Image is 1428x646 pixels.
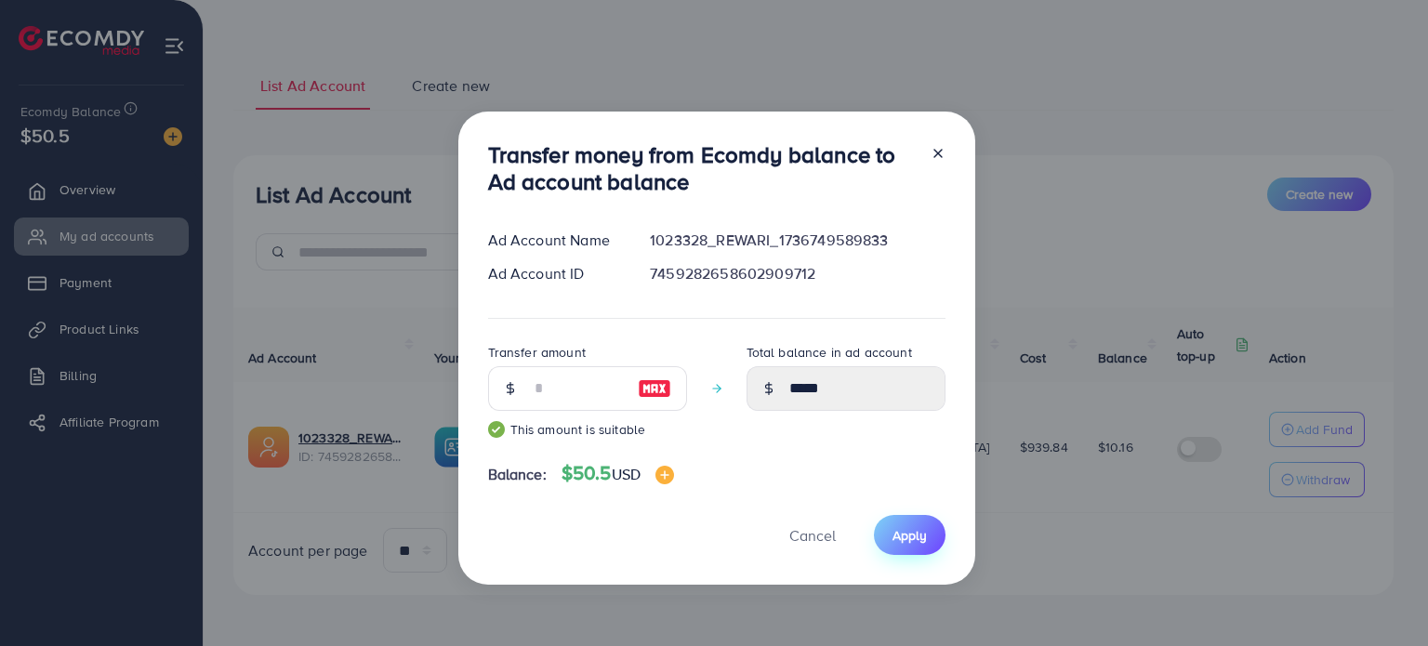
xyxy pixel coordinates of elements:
span: Cancel [789,525,836,546]
h3: Transfer money from Ecomdy balance to Ad account balance [488,141,916,195]
img: image [655,466,674,484]
div: 7459282658602909712 [635,263,959,284]
div: 1023328_REWARI_1736749589833 [635,230,959,251]
span: Balance: [488,464,547,485]
img: image [638,377,671,400]
label: Transfer amount [488,343,586,362]
div: Ad Account Name [473,230,636,251]
div: Ad Account ID [473,263,636,284]
span: Apply [892,526,927,545]
img: guide [488,421,505,438]
h4: $50.5 [562,462,674,485]
iframe: Chat [1349,562,1414,632]
small: This amount is suitable [488,420,687,439]
button: Apply [874,515,945,555]
span: USD [612,464,641,484]
button: Cancel [766,515,859,555]
label: Total balance in ad account [747,343,912,362]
